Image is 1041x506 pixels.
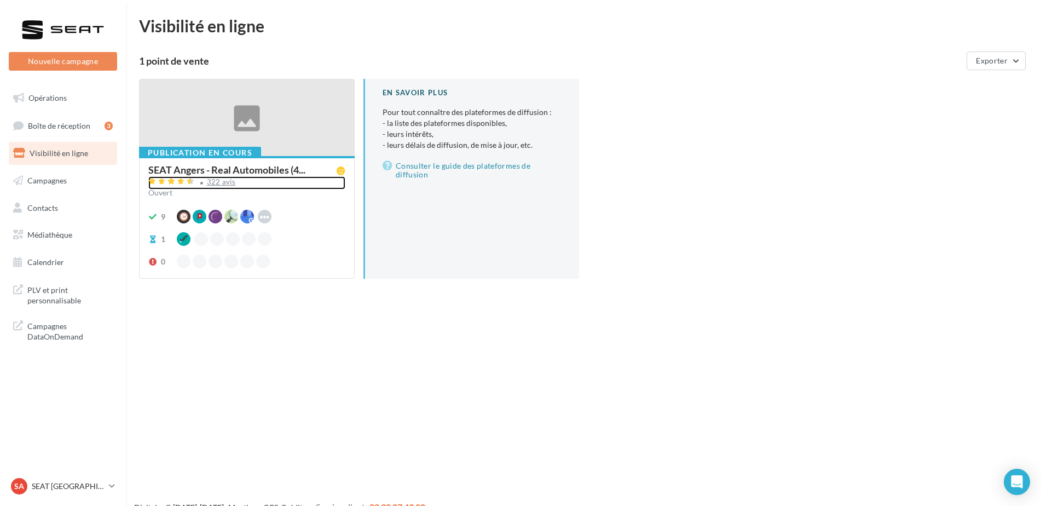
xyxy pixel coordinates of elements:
span: SEAT Angers - Real Automobiles (4... [148,165,305,175]
button: Exporter [967,51,1026,70]
a: Campagnes [7,169,119,192]
a: Opérations [7,87,119,110]
div: 322 avis [207,179,236,186]
a: Campagnes DataOnDemand [7,314,119,347]
span: Calendrier [27,257,64,267]
div: Publication en cours [139,147,261,159]
li: - leurs délais de diffusion, de mise à jour, etc. [383,140,562,151]
div: Visibilité en ligne [139,18,1028,34]
span: Campagnes [27,176,67,185]
div: En savoir plus [383,88,562,98]
a: 322 avis [148,176,345,189]
a: Calendrier [7,251,119,274]
span: Médiathèque [27,230,72,239]
div: 9 [161,211,165,222]
a: Consulter le guide des plateformes de diffusion [383,159,562,181]
span: Exporter [976,56,1008,65]
div: 0 [161,256,165,267]
div: 3 [105,122,113,130]
a: Boîte de réception3 [7,114,119,137]
span: Ouvert [148,188,172,197]
a: Contacts [7,197,119,220]
p: SEAT [GEOGRAPHIC_DATA] [32,481,105,492]
span: PLV et print personnalisable [27,283,113,306]
a: Médiathèque [7,223,119,246]
span: Campagnes DataOnDemand [27,319,113,342]
span: Opérations [28,93,67,102]
span: SA [14,481,24,492]
a: Visibilité en ligne [7,142,119,165]
a: SA SEAT [GEOGRAPHIC_DATA] [9,476,117,497]
span: Boîte de réception [28,120,90,130]
li: - la liste des plateformes disponibles, [383,118,562,129]
a: PLV et print personnalisable [7,278,119,311]
div: 1 [161,234,165,245]
div: Open Intercom Messenger [1004,469,1030,495]
span: Contacts [27,203,58,212]
li: - leurs intérêts, [383,129,562,140]
button: Nouvelle campagne [9,52,117,71]
div: 1 point de vente [139,56,962,66]
span: Visibilité en ligne [30,148,88,158]
p: Pour tout connaître des plateformes de diffusion : [383,107,562,151]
